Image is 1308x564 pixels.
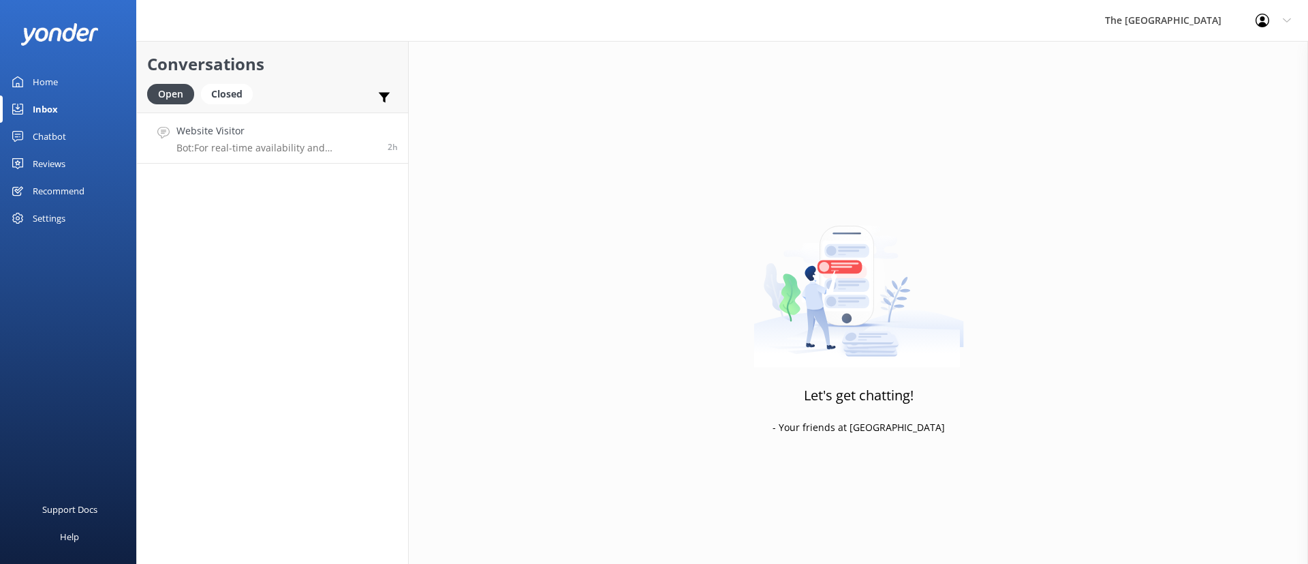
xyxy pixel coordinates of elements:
[201,86,260,101] a: Closed
[176,123,377,138] h4: Website Visitor
[137,113,408,164] a: Website VisitorBot:For real-time availability and accommodation bookings, please visit [URL][DOMA...
[388,141,398,153] span: Sep 15 2025 03:20pm (UTC -10:00) Pacific/Honolulu
[20,23,99,46] img: yonder-white-logo.png
[42,496,97,523] div: Support Docs
[147,86,201,101] a: Open
[201,84,253,104] div: Closed
[33,68,58,95] div: Home
[773,420,945,435] p: - Your friends at [GEOGRAPHIC_DATA]
[804,385,914,406] h3: Let's get chatting!
[147,51,398,77] h2: Conversations
[753,197,964,368] img: artwork of a man stealing a conversation from at giant smartphone
[176,142,377,154] p: Bot: For real-time availability and accommodation bookings, please visit [URL][DOMAIN_NAME].
[33,95,58,123] div: Inbox
[147,84,194,104] div: Open
[33,177,84,205] div: Recommend
[33,205,65,232] div: Settings
[33,123,66,150] div: Chatbot
[33,150,65,177] div: Reviews
[60,523,79,550] div: Help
